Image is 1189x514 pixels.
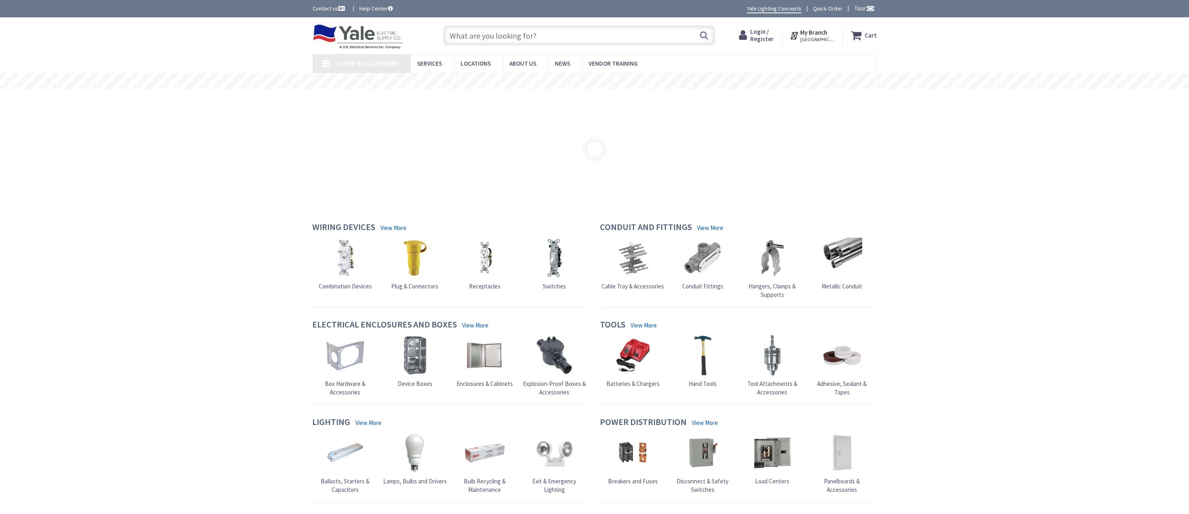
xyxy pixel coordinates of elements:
a: Quick Order [813,4,842,12]
img: Ballasts, Starters & Capacitors [325,433,365,473]
span: Shop By Category [338,59,399,68]
a: View More [380,224,407,232]
a: Login / Register [739,28,774,43]
img: Conduit Fittings [683,238,723,278]
h4: Lighting [312,417,350,429]
h4: Tools [600,319,625,331]
span: Metallic Conduit [822,282,862,290]
span: Vendor Training [589,60,638,67]
a: Adhesive, Sealant & Tapes Adhesive, Sealant & Tapes [809,335,875,397]
img: Batteries & Chargers [613,335,653,375]
div: My Branch [GEOGRAPHIC_DATA], [GEOGRAPHIC_DATA] [790,28,834,43]
img: Yale Electric Supply Co. [313,24,404,49]
a: Conduit Fittings Conduit Fittings [682,238,723,290]
a: Explosion-Proof Boxes & Accessories Explosion-Proof Boxes & Accessories [521,335,587,397]
a: Cart [851,28,877,43]
a: Exit & Emergency Lighting Exit & Emergency Lighting [521,433,587,494]
a: Switches Switches [534,238,575,290]
span: Panelboards & Accessories [824,477,860,493]
h4: Wiring Devices [312,222,375,234]
a: View More [692,419,718,427]
span: Combination Devices [319,282,372,290]
a: Disconnect & Safety Switches Disconnect & Safety Switches [670,433,736,494]
img: Device Boxes [395,335,435,375]
strong: My Branch [800,29,827,36]
img: Switches [534,238,575,278]
a: Hangers, Clamps & Supports Hangers, Clamps & Supports [739,238,805,299]
img: Load Centers [752,433,793,473]
a: Cable Tray & Accessories Cable Tray & Accessories [602,238,664,290]
img: Combination Devices [325,238,365,278]
a: View More [462,321,488,330]
img: Explosion-Proof Boxes & Accessories [534,335,575,375]
a: View More [697,224,723,232]
img: Adhesive, Sealant & Tapes [822,335,862,375]
span: Bulb Recycling & Maintenance [464,477,506,493]
a: View More [355,419,382,427]
h4: Power Distribution [600,417,687,429]
span: Ballasts, Starters & Capacitors [321,477,369,493]
span: [GEOGRAPHIC_DATA], [GEOGRAPHIC_DATA] [800,36,834,43]
span: Receptacles [469,282,500,290]
span: Adhesive, Sealant & Tapes [817,380,867,396]
a: Panelboards & Accessories Panelboards & Accessories [809,433,875,494]
img: Breakers and Fuses [613,433,653,473]
img: Enclosures & Cabinets [465,335,505,375]
span: Plug & Connectors [391,282,438,290]
img: Plug & Connectors [395,238,435,278]
span: Hand Tools [689,380,717,388]
a: Help Center [359,4,393,12]
img: Disconnect & Safety Switches [683,433,723,473]
span: News [555,60,570,67]
img: Exit & Emergency Lighting [534,433,575,473]
span: Conduit Fittings [682,282,723,290]
h4: Electrical Enclosures and Boxes [312,319,457,331]
a: Metallic Conduit Metallic Conduit [822,238,862,290]
img: Cable Tray & Accessories [613,238,653,278]
img: Box Hardware & Accessories [325,335,365,375]
a: Plug & Connectors Plug & Connectors [391,238,438,290]
a: Breakers and Fuses Breakers and Fuses [608,433,658,485]
a: Hand Tools Hand Tools [683,335,723,388]
a: Tool Attachments & Accessories Tool Attachments & Accessories [739,335,805,397]
a: Box Hardware & Accessories Box Hardware & Accessories [312,335,378,397]
img: Metallic Conduit [822,238,862,278]
input: What are you looking for? [443,25,715,46]
span: Breakers and Fuses [608,477,658,485]
a: Combination Devices Combination Devices [319,238,372,290]
span: Device Boxes [398,380,432,388]
span: Services [417,60,442,67]
a: Enclosures & Cabinets Enclosures & Cabinets [457,335,513,388]
a: Contact us [313,4,347,12]
span: Load Centers [755,477,789,485]
img: Lamps, Bulbs and Drivers [395,433,435,473]
a: Ballasts, Starters & Capacitors Ballasts, Starters & Capacitors [312,433,378,494]
span: About Us [509,60,536,67]
a: Yale Lighting Concepts [747,4,801,13]
img: Hangers, Clamps & Supports [752,238,793,278]
span: Box Hardware & Accessories [325,380,365,396]
img: Panelboards & Accessories [822,433,862,473]
span: Lamps, Bulbs and Drivers [383,477,447,485]
a: Device Boxes Device Boxes [395,335,435,388]
a: Lamps, Bulbs and Drivers Lamps, Bulbs and Drivers [383,433,447,485]
span: Switches [543,282,566,290]
span: Tour [854,4,875,12]
span: Hangers, Clamps & Supports [749,282,796,298]
span: Login / Register [750,28,774,43]
span: Cable Tray & Accessories [602,282,664,290]
a: Bulb Recycling & Maintenance Bulb Recycling & Maintenance [452,433,518,494]
img: Tool Attachments & Accessories [752,335,793,375]
span: Exit & Emergency Lighting [532,477,576,493]
img: Hand Tools [683,335,723,375]
span: Disconnect & Safety Switches [676,477,728,493]
span: Batteries & Chargers [606,380,660,388]
img: Bulb Recycling & Maintenance [465,433,505,473]
span: Enclosures & Cabinets [457,380,513,388]
img: Receptacles [465,238,505,278]
a: View More [631,321,657,330]
span: Tool Attachments & Accessories [747,380,797,396]
span: Explosion-Proof Boxes & Accessories [523,380,586,396]
strong: Cart [865,28,877,43]
a: Load Centers Load Centers [752,433,793,485]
